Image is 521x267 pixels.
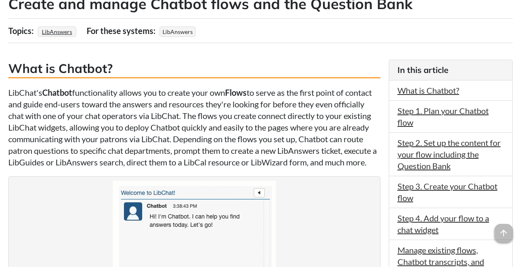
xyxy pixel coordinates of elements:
a: arrow_upward [494,225,513,235]
a: Step 3. Create your Chatbot flow [397,181,497,203]
a: Step 2. Set up the content for your flow including the Question Bank [397,138,501,171]
span: LibAnswers [160,27,196,37]
p: LibChat's functionality allows you to create your own to serve as the first point of contact and ... [8,87,380,168]
strong: Flows [225,87,247,97]
div: For these systems: [87,23,158,39]
h3: What is Chatbot? [8,60,380,78]
a: Step 4. Add your flow to a chat widget [397,213,489,235]
a: What is Chatbot? [397,85,459,95]
span: arrow_upward [494,224,513,242]
strong: Chatbot [42,87,72,97]
h3: In this article [397,64,504,76]
a: Step 1. Plan your Chatbot flow [397,106,489,127]
a: LibAnswers [41,26,73,38]
div: Topics: [8,23,36,39]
